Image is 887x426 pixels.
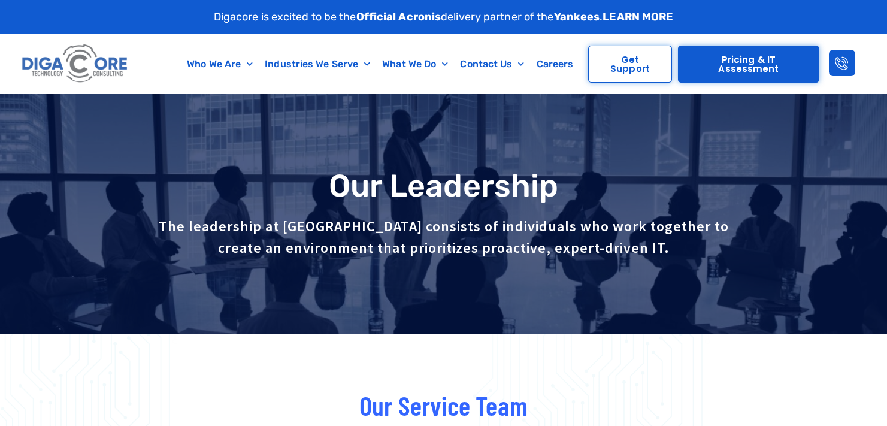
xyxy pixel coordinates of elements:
span: Pricing & IT Assessment [691,55,806,73]
a: Pricing & IT Assessment [678,46,819,83]
p: Digacore is excited to be the delivery partner of the . [214,9,674,25]
a: Who We Are [181,50,259,78]
a: Careers [531,50,580,78]
a: Industries We Serve [259,50,376,78]
h1: Our Leadership [60,169,827,203]
nav: Menu [178,50,582,78]
strong: Yankees [554,10,600,23]
a: Contact Us [454,50,530,78]
img: Digacore logo 1 [19,40,131,87]
p: The leadership at [GEOGRAPHIC_DATA] consists of individuals who work together to create an enviro... [156,216,731,259]
a: Get Support [588,46,673,83]
span: Get Support [601,55,660,73]
a: What We Do [376,50,454,78]
strong: Official Acronis [356,10,441,23]
span: Our Service Team [359,389,528,421]
a: LEARN MORE [603,10,673,23]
